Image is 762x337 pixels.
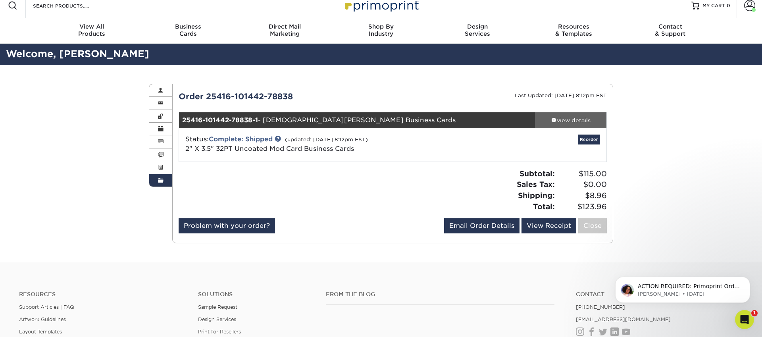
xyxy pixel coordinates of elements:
[533,202,555,211] strong: Total:
[578,135,600,144] a: Reorder
[32,1,110,10] input: SEARCH PRODUCTS.....
[333,18,429,44] a: Shop ByIndustry
[140,23,237,30] span: Business
[702,2,725,9] span: MY CART
[578,218,607,233] a: Close
[35,31,137,38] p: Message from Avery, sent 41w ago
[535,112,606,128] a: view details
[285,137,368,143] small: (updated: [DATE] 8:12pm EST)
[517,180,555,189] strong: Sales Tax:
[622,18,718,44] a: Contact& Support
[19,304,74,310] a: Support Articles | FAQ
[576,304,625,310] a: [PHONE_NUMBER]
[444,218,520,233] a: Email Order Details
[44,18,140,44] a: View AllProducts
[198,304,237,310] a: Sample Request
[521,218,576,233] a: View Receipt
[603,260,762,316] iframe: Intercom notifications message
[429,18,525,44] a: DesignServices
[185,145,354,152] a: 2" X 3.5" 32PT Uncoated Mod Card Business Cards
[576,291,743,298] a: Contact
[179,112,535,128] div: - [DEMOGRAPHIC_DATA][PERSON_NAME] Business Cards
[520,169,555,178] strong: Subtotal:
[525,23,622,30] span: Resources
[179,135,464,154] div: Status:
[557,190,607,201] span: $8.96
[237,23,333,30] span: Direct Mail
[198,316,236,322] a: Design Services
[140,18,237,44] a: BusinessCards
[557,179,607,190] span: $0.00
[525,23,622,37] div: & Templates
[622,23,718,37] div: & Support
[535,116,606,124] div: view details
[182,116,258,124] strong: 25416-101442-78838-1
[237,23,333,37] div: Marketing
[198,329,241,335] a: Print for Resellers
[557,168,607,179] span: $115.00
[140,23,237,37] div: Cards
[19,291,186,298] h4: Resources
[333,23,429,30] span: Shop By
[44,23,140,30] span: View All
[557,201,607,212] span: $123.96
[622,23,718,30] span: Contact
[198,291,314,298] h4: Solutions
[518,191,555,200] strong: Shipping:
[751,310,758,316] span: 1
[727,3,730,8] span: 0
[429,23,525,37] div: Services
[237,18,333,44] a: Direct MailMarketing
[35,23,137,250] span: ACTION REQUIRED: Primoprint Order [CREDIT_CARD_NUMBER] Good morning [PERSON_NAME], Thank you for ...
[44,23,140,37] div: Products
[735,310,754,329] iframe: Intercom live chat
[515,92,607,98] small: Last Updated: [DATE] 8:12pm EST
[525,18,622,44] a: Resources& Templates
[576,316,671,322] a: [EMAIL_ADDRESS][DOMAIN_NAME]
[326,291,555,298] h4: From the Blog
[333,23,429,37] div: Industry
[429,23,525,30] span: Design
[209,135,273,143] a: Complete: Shipped
[179,218,275,233] a: Problem with your order?
[173,91,393,102] div: Order 25416-101442-78838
